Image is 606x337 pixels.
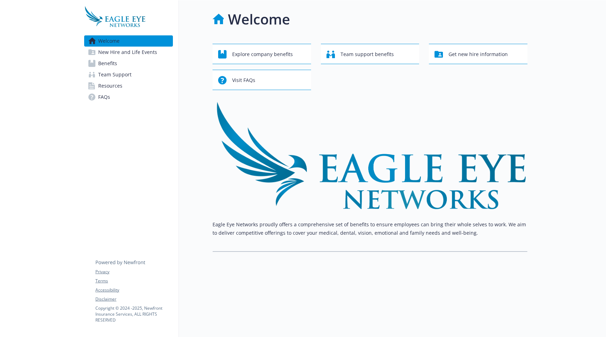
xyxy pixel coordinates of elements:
a: Accessibility [95,287,173,293]
span: Benefits [98,58,117,69]
span: Team Support [98,69,132,80]
span: Get new hire information [449,48,508,61]
a: Resources [84,80,173,91]
span: Team support benefits [341,48,394,61]
a: Disclaimer [95,296,173,302]
button: Get new hire information [429,44,527,64]
a: Privacy [95,269,173,275]
button: Visit FAQs [213,70,311,90]
img: overview page banner [213,101,527,209]
a: Welcome [84,35,173,47]
span: Resources [98,80,122,91]
p: Copyright © 2024 - 2025 , Newfront Insurance Services, ALL RIGHTS RESERVED [95,305,173,323]
a: Team Support [84,69,173,80]
span: Visit FAQs [232,74,255,87]
button: Team support benefits [321,44,419,64]
a: FAQs [84,91,173,103]
span: Explore company benefits [232,48,293,61]
h1: Welcome [228,9,290,30]
a: Benefits [84,58,173,69]
span: New Hire and Life Events [98,47,157,58]
span: FAQs [98,91,110,103]
a: Terms [95,278,173,284]
a: New Hire and Life Events [84,47,173,58]
p: Eagle Eye Networks proudly offers a comprehensive set of benefits to ensure employees can bring t... [213,220,527,237]
button: Explore company benefits [213,44,311,64]
span: Welcome [98,35,120,47]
